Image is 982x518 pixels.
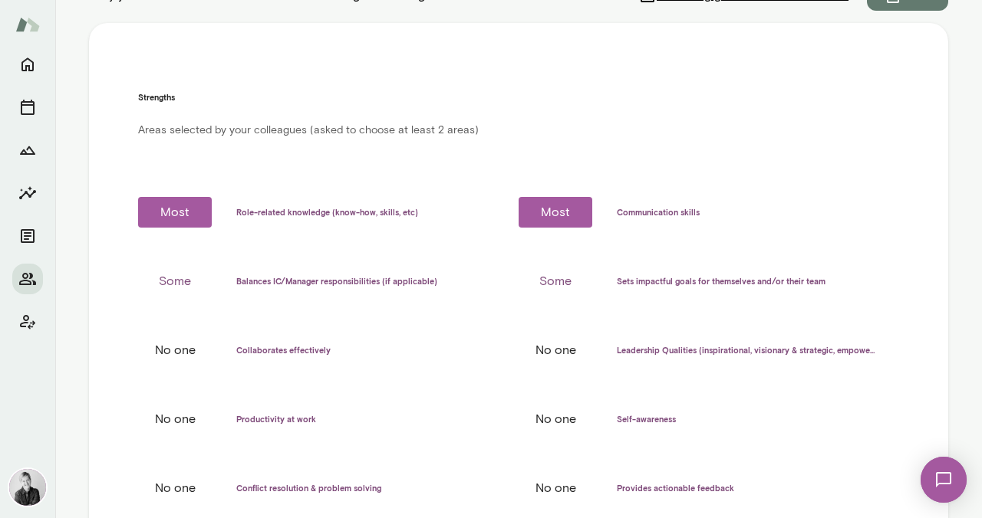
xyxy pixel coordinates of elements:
[12,135,43,166] button: Growth Plan
[160,205,189,219] span: Most
[12,49,43,80] button: Home
[617,206,700,218] h6: Communication skills
[9,469,46,506] img: Tré Wright
[12,307,43,337] button: Client app
[535,343,576,357] span: No one
[155,343,196,357] span: No one
[138,91,899,103] h6: Strengths
[236,275,437,287] h6: Balances IC/Manager responsibilities (if applicable)
[236,413,316,425] h6: Productivity at work
[541,205,570,219] span: Most
[617,482,734,494] h6: Provides actionable feedback
[539,274,572,288] span: Some
[617,344,875,356] h6: Leadership Qualities (inspirational, visionary & strategic, empowerment & delegation, resilience)
[138,123,899,138] p: Areas selected by your colleagues (asked to choose at least 2 areas)
[535,480,576,495] span: No one
[12,92,43,123] button: Sessions
[236,206,418,218] h6: Role-related knowledge (know-how, skills, etc)
[535,411,576,426] span: No one
[12,221,43,251] button: Documents
[15,10,40,39] img: Mento
[617,413,676,425] h6: Self-awareness
[155,480,196,495] span: No one
[155,411,196,426] span: No one
[12,178,43,208] button: Insights
[236,344,331,356] h6: Collaborates effectively
[12,264,43,294] button: Members
[159,274,191,288] span: Some
[617,275,825,287] h6: Sets impactful goals for themselves and/or their team
[236,482,381,494] h6: Conflict resolution & problem solving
